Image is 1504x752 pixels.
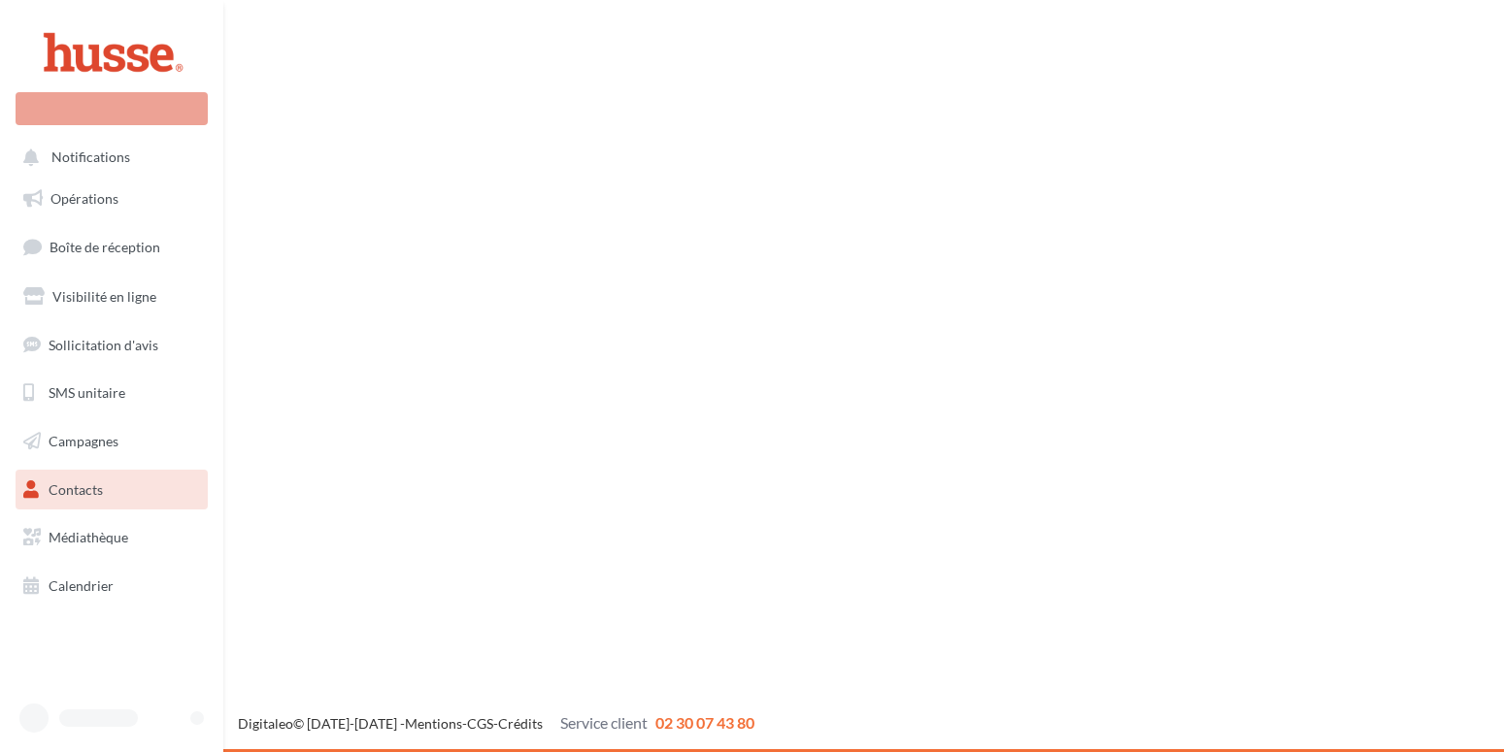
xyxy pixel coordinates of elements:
span: Opérations [50,190,118,207]
span: Contacts [49,481,103,498]
a: Opérations [12,179,212,219]
span: Notifications [51,149,130,166]
div: Nouvelle campagne [16,92,208,125]
a: Campagnes [12,421,212,462]
a: CGS [467,715,493,732]
a: Mentions [405,715,462,732]
a: Sollicitation d'avis [12,325,212,366]
a: Visibilité en ligne [12,277,212,317]
a: SMS unitaire [12,373,212,413]
span: Calendrier [49,577,114,594]
a: Boîte de réception [12,226,212,268]
span: Boîte de réception [50,239,160,255]
a: Contacts [12,470,212,510]
span: Visibilité en ligne [52,288,156,305]
a: Calendrier [12,566,212,606]
span: Campagnes [49,433,118,449]
span: Sollicitation d'avis [49,336,158,352]
span: Service client [560,713,648,732]
a: Médiathèque [12,517,212,558]
a: Crédits [498,715,543,732]
span: 02 30 07 43 80 [655,713,754,732]
a: Digitaleo [238,715,293,732]
span: SMS unitaire [49,384,125,401]
span: Médiathèque [49,529,128,545]
span: © [DATE]-[DATE] - - - [238,715,754,732]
